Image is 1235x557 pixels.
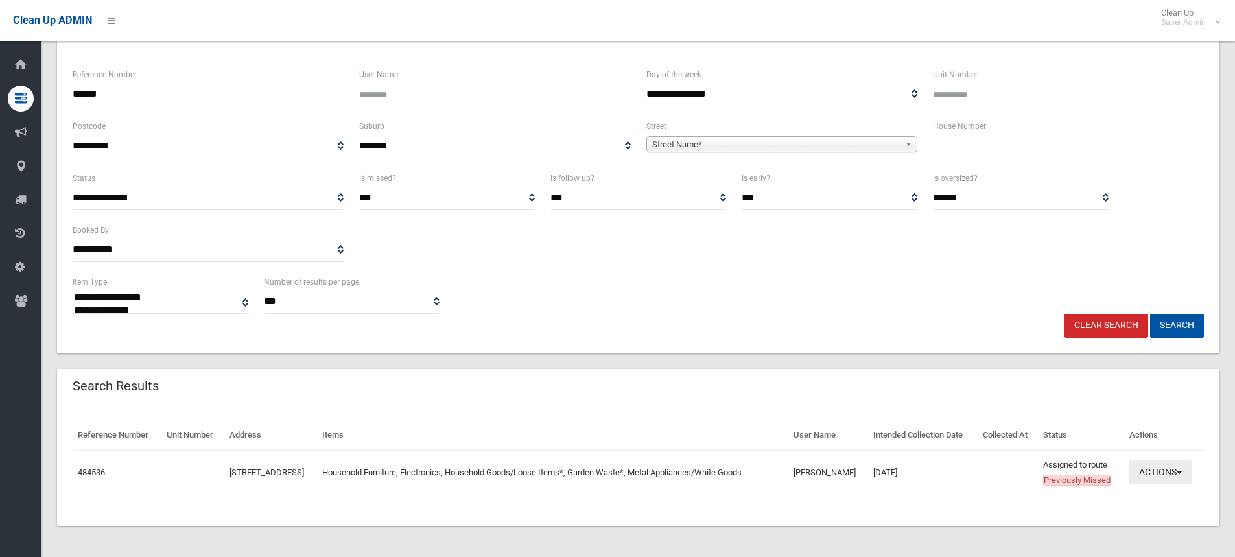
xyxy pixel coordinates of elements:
button: Search [1150,314,1204,338]
label: Day of the week [646,67,701,82]
label: Number of results per page [264,275,359,289]
th: Items [317,421,788,450]
span: Previously Missed [1043,475,1111,486]
label: Postcode [73,119,106,134]
label: Is early? [742,171,770,185]
th: Intended Collection Date [868,421,978,450]
header: Search Results [57,373,174,399]
td: [PERSON_NAME] [788,450,868,495]
label: Is follow up? [550,171,594,185]
label: Street [646,119,666,134]
td: [DATE] [868,450,978,495]
th: Actions [1124,421,1204,450]
th: Status [1038,421,1124,450]
label: Booked By [73,223,109,237]
span: Clean Up [1155,8,1219,27]
td: Assigned to route [1038,450,1124,495]
td: Household Furniture, Electronics, Household Goods/Loose Items*, Garden Waste*, Metal Appliances/W... [317,450,788,495]
button: Actions [1129,460,1192,484]
span: Clean Up ADMIN [13,14,92,27]
th: User Name [788,421,868,450]
th: Reference Number [73,421,161,450]
th: Unit Number [161,421,224,450]
label: Status [73,171,95,185]
th: Address [224,421,318,450]
a: 484536 [78,468,105,477]
label: Item Type [73,275,107,289]
label: House Number [933,119,986,134]
th: Collected At [978,421,1038,450]
a: [STREET_ADDRESS] [229,468,304,477]
label: Is missed? [359,171,396,185]
span: Street Name* [652,137,900,152]
small: Super Admin [1161,18,1206,27]
label: Reference Number [73,67,137,82]
a: Clear Search [1064,314,1148,338]
label: User Name [359,67,398,82]
label: Is oversized? [933,171,978,185]
label: Unit Number [933,67,978,82]
label: Suburb [359,119,384,134]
